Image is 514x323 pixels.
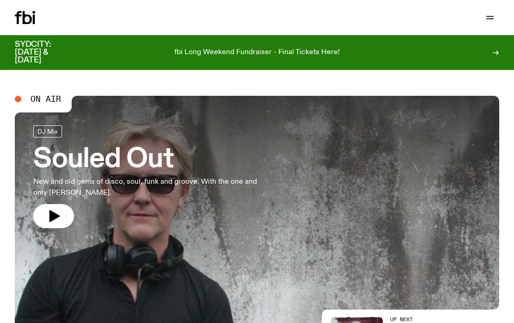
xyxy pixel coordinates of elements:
[33,125,270,228] a: Souled OutNew and old gems of disco, soul, funk and groove. With the one and only [PERSON_NAME].
[174,49,340,57] p: fbi Long Weekend Fundraiser - Final Tickets Here!
[15,41,74,64] h3: SYDCITY: [DATE] & [DATE]
[31,95,61,103] span: On Air
[33,147,270,173] h3: Souled Out
[390,317,471,322] h2: Up Next
[37,128,58,135] span: DJ Mix
[33,176,270,199] p: New and old gems of disco, soul, funk and groove. With the one and only [PERSON_NAME].
[33,125,62,137] a: DJ Mix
